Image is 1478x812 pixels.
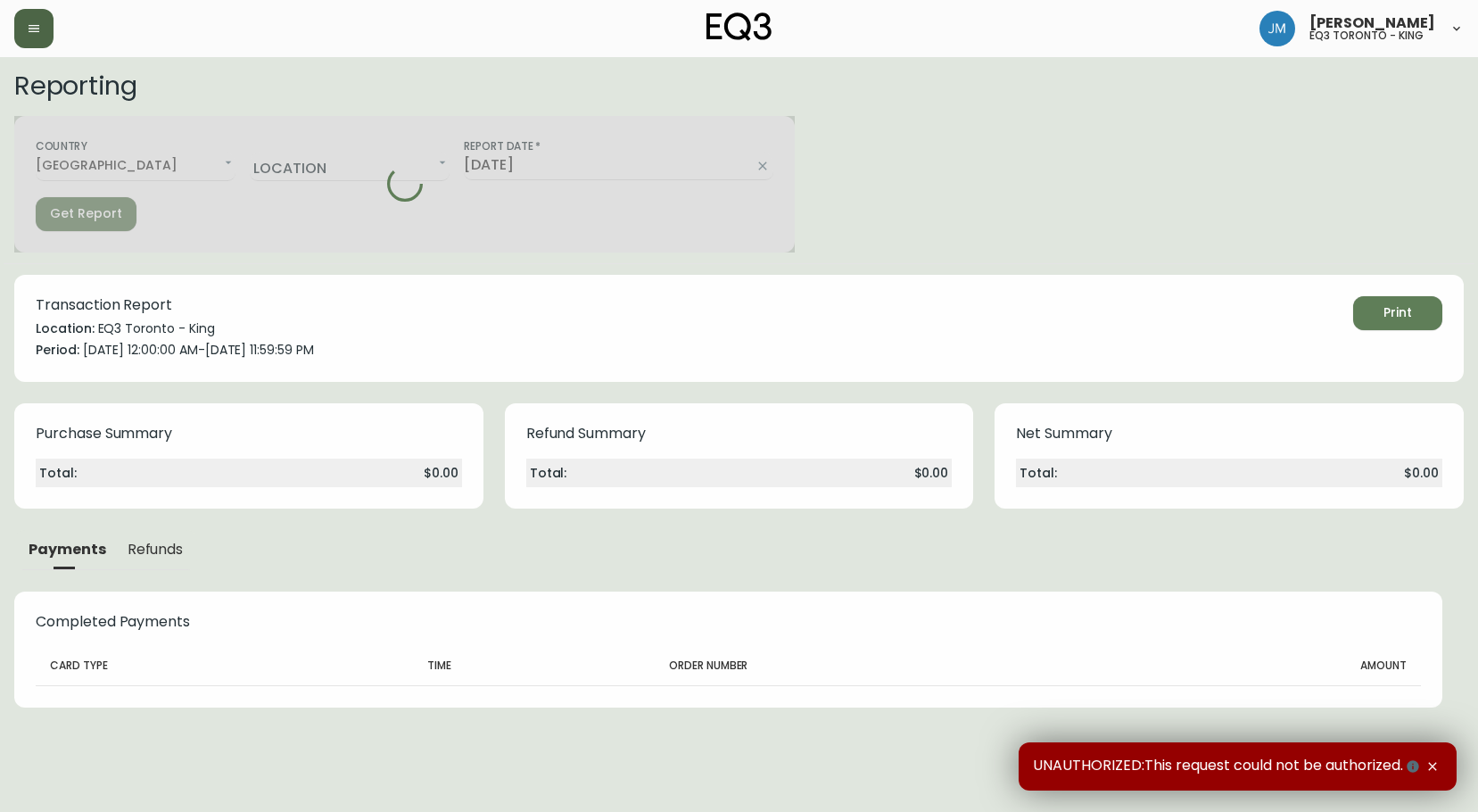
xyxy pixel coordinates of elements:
[36,647,1421,687] table: Completed Payments
[1020,462,1057,484] h6: Total :
[36,341,79,359] h6: Period:
[1353,296,1442,330] a: Print
[1033,757,1423,776] span: UNAUTHORIZED:This request could not be authorized.
[1259,11,1295,46] img: b88646003a19a9f750de19192e969c24
[36,425,462,443] h5: Purchase Summary
[36,613,1421,631] h5: Completed Payments
[14,71,1464,100] h2: Reporting
[1309,30,1424,41] h5: eq3 toronto - king
[655,647,1119,686] th: Order Number
[1119,647,1421,686] th: Amount
[530,462,567,484] h6: Total :
[1309,16,1435,30] span: [PERSON_NAME]
[526,425,953,443] h5: Refund Summary
[706,12,772,41] img: logo
[914,462,949,484] h6: $0.00
[36,319,95,337] h6: Location:
[95,319,215,337] p: EQ3 Toronto - King
[36,296,314,314] h5: Transaction Report
[39,462,77,484] h6: Total :
[79,341,314,359] p: [DATE] 12:00:00 AM - [DATE] 11:59:59 PM
[1367,302,1428,324] span: Print
[424,462,458,484] h6: $0.00
[128,540,184,559] span: Refunds
[1016,425,1442,443] h5: Net Summary
[29,540,106,559] span: Payments
[1404,462,1439,484] h6: $0.00
[36,647,413,686] th: Card Type
[413,647,654,686] th: Time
